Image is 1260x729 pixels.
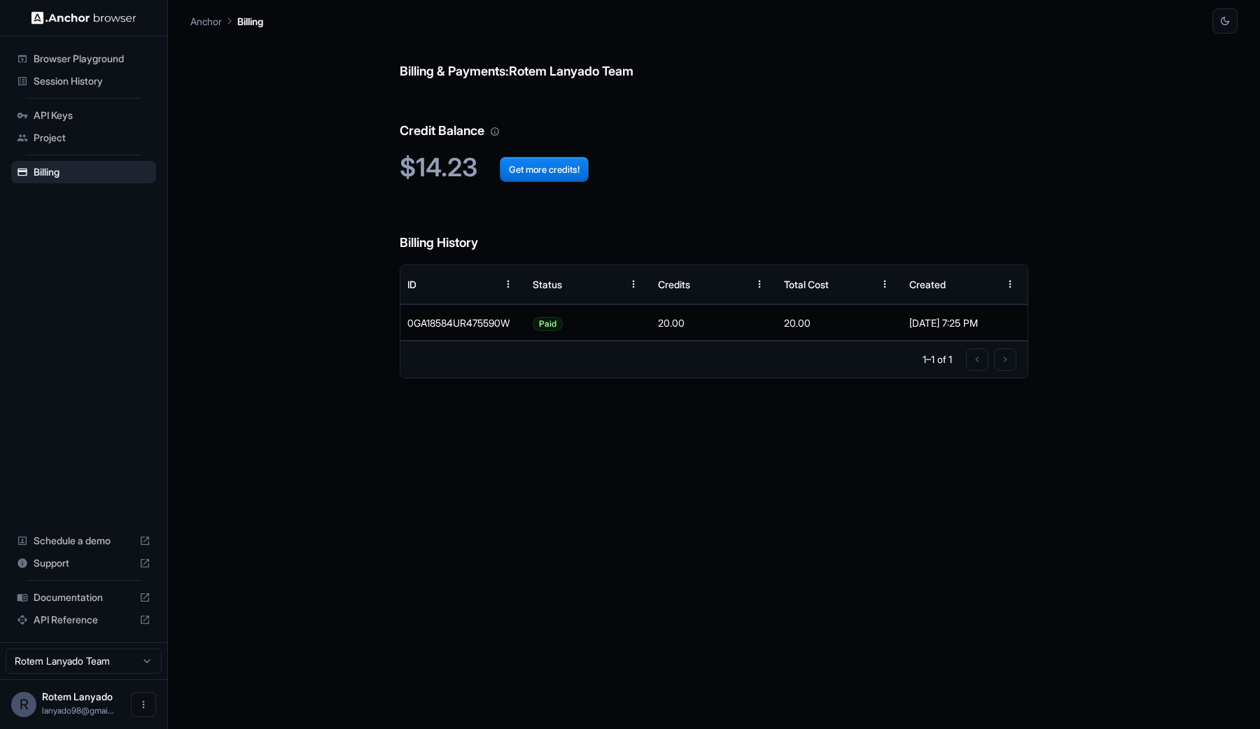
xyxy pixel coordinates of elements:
[11,609,156,631] div: API Reference
[400,205,1028,253] h6: Billing History
[470,271,496,297] button: Sort
[533,306,562,341] span: Paid
[722,271,747,297] button: Sort
[42,705,114,716] span: lanyado98@gmail.com
[131,692,156,717] button: Open menu
[533,278,562,290] div: Status
[11,161,156,183] div: Billing
[237,14,263,29] p: Billing
[11,104,156,127] div: API Keys
[972,271,997,297] button: Sort
[34,556,134,570] span: Support
[31,11,136,24] img: Anchor Logo
[34,613,134,627] span: API Reference
[190,13,263,29] nav: breadcrumb
[34,74,150,88] span: Session History
[872,271,897,297] button: Menu
[496,271,521,297] button: Menu
[784,278,829,290] div: Total Cost
[400,34,1028,82] h6: Billing & Payments: Rotem Lanyado Team
[11,552,156,574] div: Support
[658,278,690,290] div: Credits
[490,127,500,136] svg: Your credit balance will be consumed as you use the API. Visit the usage page to view a breakdown...
[997,271,1023,297] button: Menu
[34,108,150,122] span: API Keys
[34,52,150,66] span: Browser Playground
[34,131,150,145] span: Project
[34,534,134,548] span: Schedule a demo
[747,271,772,297] button: Menu
[34,165,150,179] span: Billing
[34,590,134,604] span: Documentation
[596,271,621,297] button: Sort
[500,157,589,182] button: Get more credits!
[190,14,222,29] p: Anchor
[847,271,872,297] button: Sort
[400,304,526,341] div: 0GA18584UR475590W
[923,353,952,367] p: 1–1 of 1
[621,271,646,297] button: Menu
[11,530,156,552] div: Schedule a demo
[11,70,156,92] div: Session History
[651,304,776,341] div: 20.00
[909,278,946,290] div: Created
[400,153,1028,183] h2: $14.23
[11,48,156,70] div: Browser Playground
[11,692,36,717] div: R
[407,278,416,290] div: ID
[400,93,1028,141] h6: Credit Balance
[909,305,1021,341] div: [DATE] 7:25 PM
[777,304,902,341] div: 20.00
[11,586,156,609] div: Documentation
[42,691,113,702] span: Rotem Lanyado
[11,127,156,149] div: Project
